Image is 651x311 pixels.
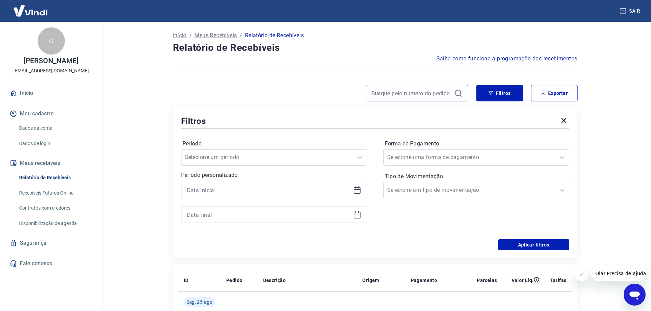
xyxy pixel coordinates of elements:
p: [PERSON_NAME] [24,57,78,65]
a: Dados da conta [16,121,94,135]
button: Filtros [476,85,523,101]
p: / [240,31,242,40]
a: Fale conosco [8,256,94,271]
input: Data inicial [187,185,350,195]
iframe: Mensagem da empresa [591,266,646,281]
p: Pagamento [411,277,437,284]
a: Relatório de Recebíveis [16,171,94,185]
p: ID [184,277,189,284]
img: Vindi [8,0,53,21]
h4: Relatório de Recebíveis [173,41,578,55]
p: Período personalizado [181,171,367,179]
p: Parcelas [477,277,497,284]
a: Meus Recebíveis [194,31,237,40]
button: Meus recebíveis [8,156,94,171]
a: Início [173,31,187,40]
label: Forma de Pagamento [385,140,568,148]
a: Recebíveis Futuros Online [16,186,94,200]
p: Origem [362,277,379,284]
button: Exportar [531,85,578,101]
p: [EMAIL_ADDRESS][DOMAIN_NAME] [13,67,89,74]
p: Relatório de Recebíveis [245,31,304,40]
iframe: Botão para abrir a janela de mensagens [624,284,646,306]
p: Valor Líq. [512,277,534,284]
p: Descrição [263,277,286,284]
a: Contratos com credores [16,201,94,215]
iframe: Fechar mensagem [575,267,588,281]
a: Segurança [8,236,94,251]
button: Aplicar filtros [498,239,569,250]
a: Dados de login [16,137,94,151]
button: Sair [618,5,643,17]
a: Início [8,86,94,101]
button: Meu cadastro [8,106,94,121]
h5: Filtros [181,116,206,127]
span: Seg, 25 ago [187,299,213,306]
label: Tipo de Movimentação [385,172,568,181]
input: Data final [187,210,350,220]
p: Tarifas [550,277,567,284]
input: Busque pelo número do pedido [371,88,451,98]
div: G [38,27,65,55]
label: Período [182,140,366,148]
p: / [189,31,192,40]
a: Disponibilização de agenda [16,216,94,230]
span: Olá! Precisa de ajuda? [4,5,57,10]
a: Saiba como funciona a programação dos recebimentos [436,55,578,63]
p: Pedido [226,277,242,284]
